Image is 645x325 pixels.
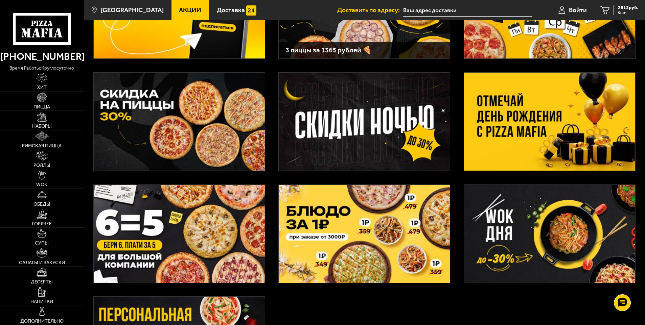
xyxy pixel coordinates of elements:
span: Доставить по адресу: [337,7,403,13]
span: Роллы [33,163,50,168]
span: Наборы [32,124,52,129]
span: Хит [37,85,47,90]
span: 2813 руб. [618,5,638,10]
h3: 3 пиццы за 1365 рублей 🍕 [285,47,443,54]
span: Напитки [30,299,53,304]
span: Акции [179,7,201,13]
span: Пицца [33,105,50,109]
span: [GEOGRAPHIC_DATA] [100,7,164,13]
span: Доставка [217,7,245,13]
span: Десерты [31,280,53,284]
span: WOK [36,182,47,187]
img: 15daf4d41897b9f0e9f617042186c801.svg [246,5,256,16]
span: 5 шт. [618,11,638,15]
span: Обеды [33,202,50,207]
span: Супы [35,241,49,246]
span: Дополнительно [20,319,64,324]
span: Войти [569,7,587,13]
span: Салаты и закуски [19,260,65,265]
span: Горячее [32,222,52,226]
span: Римская пицца [22,144,62,148]
input: Ваш адрес доставки [403,4,532,17]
